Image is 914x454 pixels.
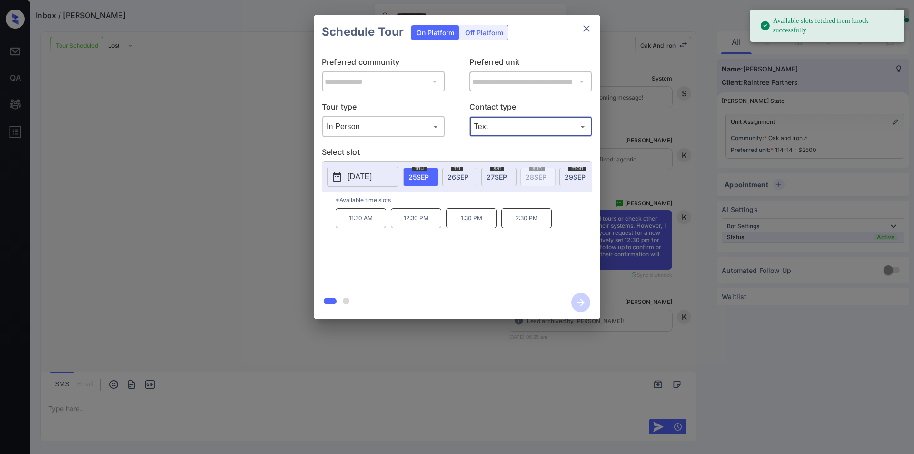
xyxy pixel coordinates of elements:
[412,25,459,40] div: On Platform
[322,56,445,71] p: Preferred community
[469,56,593,71] p: Preferred unit
[481,168,517,186] div: date-select
[472,119,590,134] div: Text
[487,173,507,181] span: 27 SEP
[314,15,411,49] h2: Schedule Tour
[460,25,508,40] div: Off Platform
[322,101,445,116] p: Tour type
[577,19,596,38] button: close
[760,12,897,39] div: Available slots fetched from knock successfully
[559,168,595,186] div: date-select
[327,167,398,187] button: [DATE]
[336,208,386,228] p: 11:30 AM
[447,173,468,181] span: 26 SEP
[403,168,438,186] div: date-select
[566,290,596,315] button: btn-next
[501,208,552,228] p: 2:30 PM
[469,101,593,116] p: Contact type
[442,168,477,186] div: date-select
[408,173,429,181] span: 25 SEP
[324,119,443,134] div: In Person
[446,208,497,228] p: 1:30 PM
[322,146,592,161] p: Select slot
[412,165,427,171] span: thu
[565,173,586,181] span: 29 SEP
[490,165,504,171] span: sat
[391,208,441,228] p: 12:30 PM
[348,171,372,182] p: [DATE]
[451,165,463,171] span: fri
[336,192,592,208] p: *Available time slots
[568,165,586,171] span: mon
